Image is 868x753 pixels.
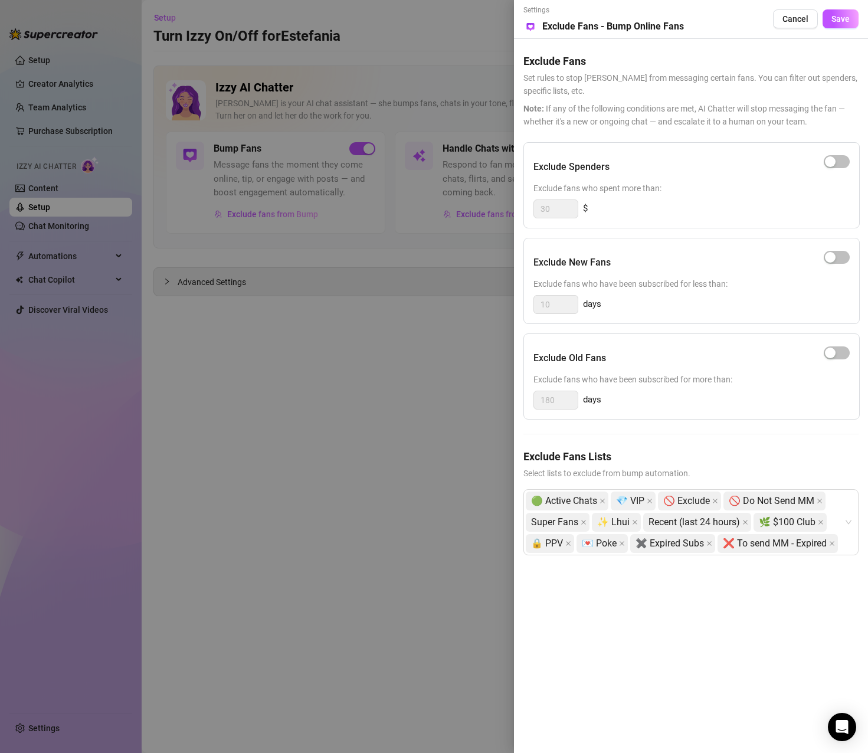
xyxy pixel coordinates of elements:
[600,498,605,504] span: close
[619,541,625,546] span: close
[565,541,571,546] span: close
[706,541,712,546] span: close
[542,19,684,34] h5: Exclude Fans - Bump Online Fans
[773,9,818,28] button: Cancel
[577,534,628,553] span: 💌 Poke
[523,448,859,464] h5: Exclude Fans Lists
[658,492,721,510] span: 🚫 Exclude
[647,498,653,504] span: close
[583,297,601,312] span: days
[533,277,850,290] span: Exclude fans who have been subscribed for less than:
[782,14,808,24] span: Cancel
[712,498,718,504] span: close
[523,5,684,16] span: Settings
[531,492,597,510] span: 🟢 Active Chats
[533,351,606,365] h5: Exclude Old Fans
[526,513,589,532] span: Super Fans
[611,492,656,510] span: 💎 VIP
[723,535,827,552] span: ❌ To send MM - Expired
[632,519,638,525] span: close
[818,519,824,525] span: close
[526,492,608,510] span: 🟢 Active Chats
[759,513,815,531] span: 🌿 $100 Club
[523,467,859,480] span: Select lists to exclude from bump automation.
[533,256,611,270] h5: Exclude New Fans
[531,535,563,552] span: 🔒 PPV
[663,492,710,510] span: 🚫 Exclude
[823,9,859,28] button: Save
[831,14,850,24] span: Save
[636,535,704,552] span: ✖️ Expired Subs
[592,513,641,532] span: ✨ Lhui
[723,492,826,510] span: 🚫 Do Not Send MM
[531,513,578,531] span: Super Fans
[648,513,740,531] span: Recent (last 24 hours)
[533,182,850,195] span: Exclude fans who spent more than:
[742,519,748,525] span: close
[643,513,751,532] span: Recent (last 24 hours)
[583,202,588,216] span: $
[828,713,856,741] div: Open Intercom Messenger
[582,535,617,552] span: 💌 Poke
[523,53,859,69] h5: Exclude Fans
[526,534,574,553] span: 🔒 PPV
[533,373,850,386] span: Exclude fans who have been subscribed for more than:
[597,513,630,531] span: ✨ Lhui
[523,71,859,97] span: Set rules to stop [PERSON_NAME] from messaging certain fans. You can filter out spenders, specifi...
[630,534,715,553] span: ✖️ Expired Subs
[817,498,823,504] span: close
[523,102,859,128] span: If any of the following conditions are met, AI Chatter will stop messaging the fan — whether it's...
[581,519,587,525] span: close
[729,492,814,510] span: 🚫 Do Not Send MM
[583,393,601,407] span: days
[523,104,544,113] span: Note:
[718,534,838,553] span: ❌ To send MM - Expired
[754,513,827,532] span: 🌿 $100 Club
[616,492,644,510] span: 💎 VIP
[829,541,835,546] span: close
[533,160,610,174] h5: Exclude Spenders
